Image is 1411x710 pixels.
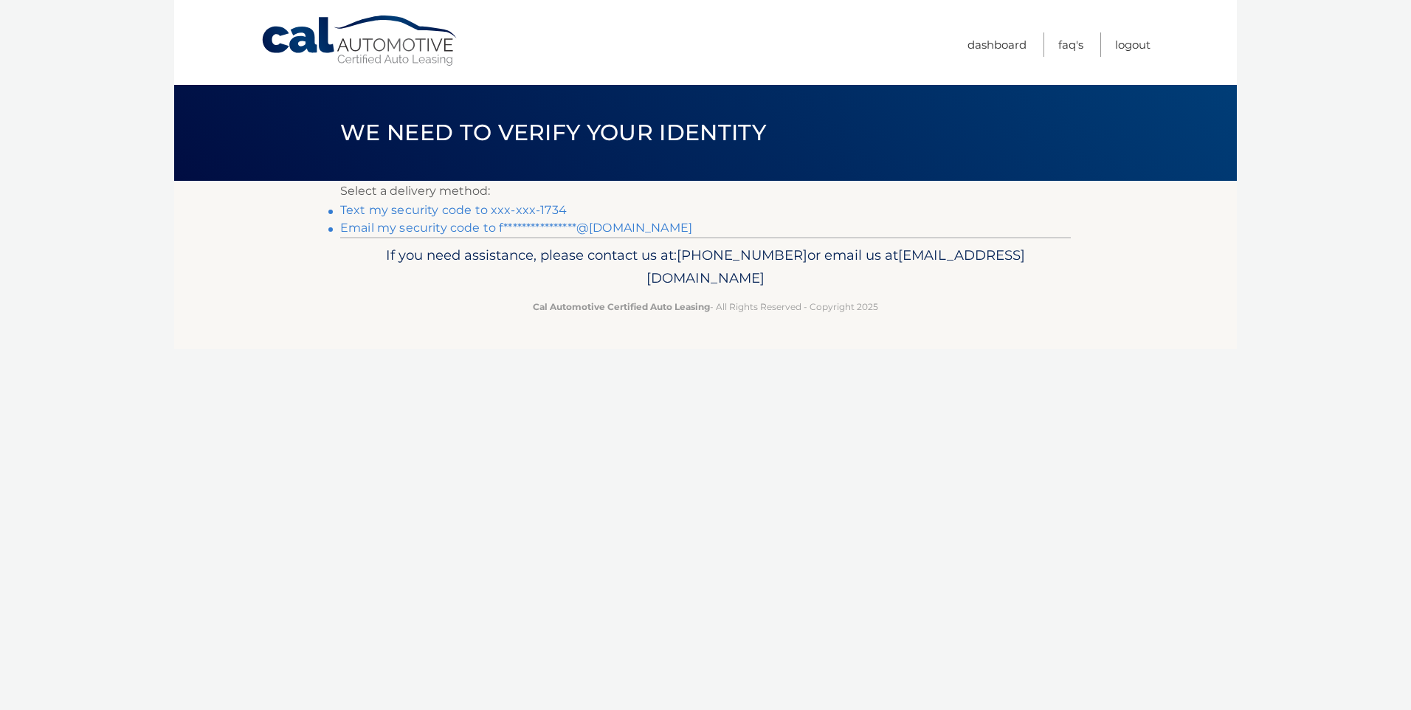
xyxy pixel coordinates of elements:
[350,244,1061,291] p: If you need assistance, please contact us at: or email us at
[340,203,567,217] a: Text my security code to xxx-xxx-1734
[533,301,710,312] strong: Cal Automotive Certified Auto Leasing
[1115,32,1150,57] a: Logout
[677,247,807,263] span: [PHONE_NUMBER]
[261,15,460,67] a: Cal Automotive
[1058,32,1083,57] a: FAQ's
[340,181,1071,201] p: Select a delivery method:
[350,299,1061,314] p: - All Rights Reserved - Copyright 2025
[967,32,1027,57] a: Dashboard
[340,119,766,146] span: We need to verify your identity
